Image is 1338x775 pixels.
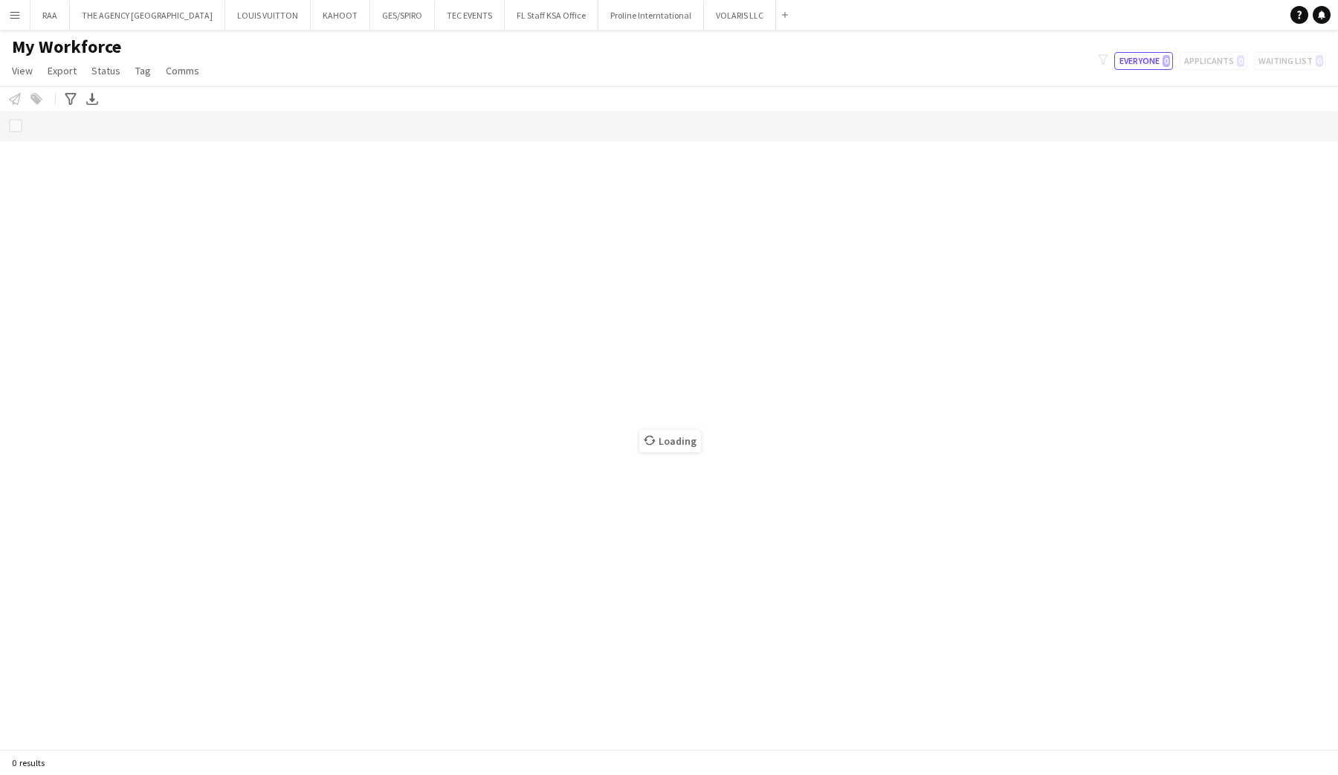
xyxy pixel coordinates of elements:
app-action-btn: Export XLSX [83,90,101,108]
a: View [6,61,39,80]
button: Everyone0 [1114,52,1173,70]
a: Export [42,61,83,80]
span: Status [91,64,120,77]
a: Tag [129,61,157,80]
button: LOUIS VUITTON [225,1,311,30]
span: 0 [1163,55,1170,67]
button: GES/SPIRO [370,1,435,30]
button: TEC EVENTS [435,1,505,30]
span: Comms [166,64,199,77]
button: FL Staff KSA Office [505,1,598,30]
span: My Workforce [12,36,121,58]
button: VOLARIS LLC [704,1,776,30]
a: Comms [160,61,205,80]
span: Loading [639,430,701,452]
span: Export [48,64,77,77]
span: Tag [135,64,151,77]
app-action-btn: Advanced filters [62,90,80,108]
span: View [12,64,33,77]
button: RAA [30,1,70,30]
button: THE AGENCY [GEOGRAPHIC_DATA] [70,1,225,30]
button: Proline Interntational [598,1,704,30]
button: KAHOOT [311,1,370,30]
a: Status [85,61,126,80]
